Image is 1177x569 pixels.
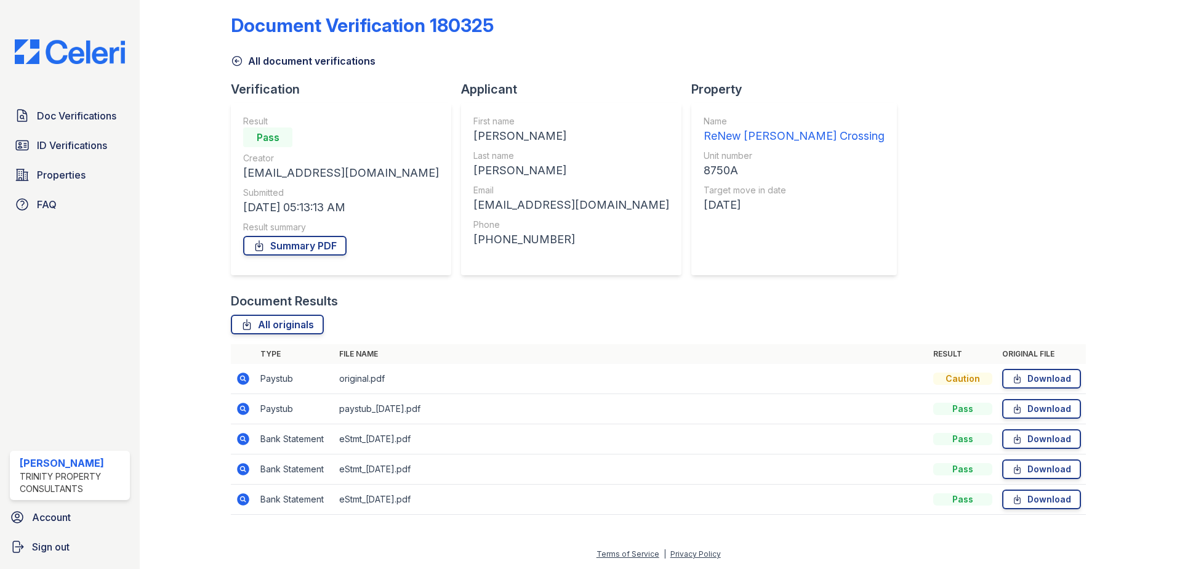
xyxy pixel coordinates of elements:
[5,39,135,64] img: CE_Logo_Blue-a8612792a0a2168367f1c8372b55b34899dd931a85d93a1a3d3e32e68fde9ad4.png
[1002,490,1081,509] a: Download
[37,108,116,123] span: Doc Verifications
[10,163,130,187] a: Properties
[473,127,669,145] div: [PERSON_NAME]
[473,231,669,248] div: [PHONE_NUMBER]
[10,192,130,217] a: FAQ
[231,14,494,36] div: Document Verification 180325
[243,164,439,182] div: [EMAIL_ADDRESS][DOMAIN_NAME]
[1002,399,1081,419] a: Download
[473,184,669,196] div: Email
[243,199,439,216] div: [DATE] 05:13:13 AM
[473,219,669,231] div: Phone
[255,424,334,454] td: Bank Statement
[704,162,885,179] div: 8750A
[32,539,70,554] span: Sign out
[243,236,347,256] a: Summary PDF
[32,510,71,525] span: Account
[255,485,334,515] td: Bank Statement
[334,424,928,454] td: eStmt_[DATE].pdf
[37,197,57,212] span: FAQ
[933,463,992,475] div: Pass
[670,549,721,559] a: Privacy Policy
[243,127,292,147] div: Pass
[473,115,669,127] div: First name
[231,54,376,68] a: All document verifications
[20,456,125,470] div: [PERSON_NAME]
[37,138,107,153] span: ID Verifications
[334,394,928,424] td: paystub_[DATE].pdf
[231,81,461,98] div: Verification
[928,344,997,364] th: Result
[231,315,324,334] a: All originals
[933,403,992,415] div: Pass
[334,454,928,485] td: eStmt_[DATE].pdf
[997,344,1086,364] th: Original file
[704,115,885,145] a: Name ReNew [PERSON_NAME] Crossing
[704,196,885,214] div: [DATE]
[597,549,659,559] a: Terms of Service
[5,505,135,530] a: Account
[704,127,885,145] div: ReNew [PERSON_NAME] Crossing
[5,535,135,559] a: Sign out
[933,433,992,445] div: Pass
[461,81,691,98] div: Applicant
[255,454,334,485] td: Bank Statement
[334,485,928,515] td: eStmt_[DATE].pdf
[933,493,992,506] div: Pass
[473,162,669,179] div: [PERSON_NAME]
[473,150,669,162] div: Last name
[1002,369,1081,389] a: Download
[691,81,907,98] div: Property
[243,115,439,127] div: Result
[473,196,669,214] div: [EMAIL_ADDRESS][DOMAIN_NAME]
[231,293,338,310] div: Document Results
[704,184,885,196] div: Target move in date
[243,221,439,233] div: Result summary
[10,103,130,128] a: Doc Verifications
[334,344,928,364] th: File name
[334,364,928,394] td: original.pdf
[243,152,439,164] div: Creator
[704,150,885,162] div: Unit number
[933,373,992,385] div: Caution
[243,187,439,199] div: Submitted
[1002,429,1081,449] a: Download
[10,133,130,158] a: ID Verifications
[255,364,334,394] td: Paystub
[664,549,666,559] div: |
[704,115,885,127] div: Name
[20,470,125,495] div: Trinity Property Consultants
[1002,459,1081,479] a: Download
[255,344,334,364] th: Type
[255,394,334,424] td: Paystub
[37,167,86,182] span: Properties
